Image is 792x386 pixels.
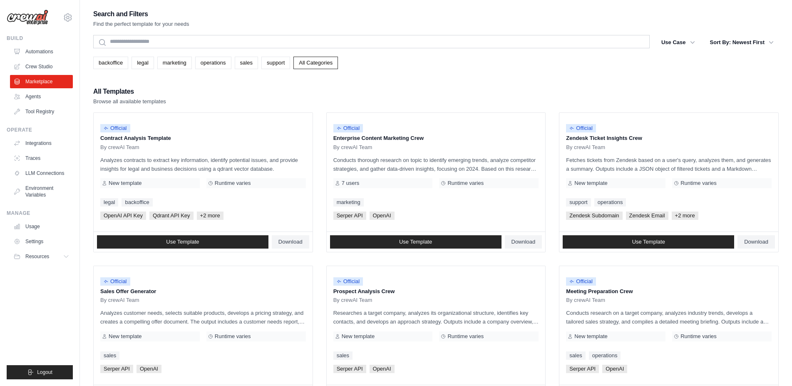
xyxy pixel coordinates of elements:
[10,182,73,202] a: Environment Variables
[278,239,303,245] span: Download
[626,212,668,220] span: Zendesk Email
[566,365,599,373] span: Serper API
[7,35,73,42] div: Build
[632,239,665,245] span: Use Template
[100,144,139,151] span: By crewAI Team
[100,365,133,373] span: Serper API
[342,333,375,340] span: New template
[563,235,734,249] a: Use Template
[10,105,73,118] a: Tool Registry
[680,333,717,340] span: Runtime varies
[137,365,161,373] span: OpenAI
[272,235,309,249] a: Download
[215,333,251,340] span: Runtime varies
[511,239,536,245] span: Download
[149,212,194,220] span: Qdrant API Key
[97,235,268,249] a: Use Template
[566,198,591,207] a: support
[447,333,484,340] span: Runtime varies
[566,297,605,304] span: By crewAI Team
[333,156,539,173] p: Conducts thorough research on topic to identify emerging trends, analyze competitor strategies, a...
[197,212,223,220] span: +2 more
[10,167,73,180] a: LLM Connections
[594,198,626,207] a: operations
[333,144,372,151] span: By crewAI Team
[566,309,772,326] p: Conducts research on a target company, analyzes industry trends, develops a tailored sales strate...
[100,124,130,132] span: Official
[166,239,199,245] span: Use Template
[333,287,539,296] p: Prospect Analysis Crew
[100,198,118,207] a: legal
[680,180,717,187] span: Runtime varies
[656,35,700,50] button: Use Case
[93,8,189,20] h2: Search and Filters
[7,127,73,133] div: Operate
[100,309,306,326] p: Analyzes customer needs, selects suitable products, develops a pricing strategy, and creates a co...
[109,180,142,187] span: New template
[10,60,73,73] a: Crew Studio
[235,57,258,69] a: sales
[100,287,306,296] p: Sales Offer Generator
[370,365,395,373] span: OpenAI
[399,239,432,245] span: Use Template
[566,277,596,286] span: Official
[10,152,73,165] a: Traces
[566,351,585,360] a: sales
[589,351,621,360] a: operations
[100,156,306,173] p: Analyzes contracts to extract key information, identify potential issues, and provide insights fo...
[566,212,622,220] span: Zendesk Subdomain
[25,253,49,260] span: Resources
[261,57,290,69] a: support
[100,351,119,360] a: sales
[293,57,338,69] a: All Categories
[10,137,73,150] a: Integrations
[7,10,48,25] img: Logo
[132,57,154,69] a: legal
[37,369,52,376] span: Logout
[10,220,73,233] a: Usage
[574,333,607,340] span: New template
[7,365,73,379] button: Logout
[574,180,607,187] span: New template
[93,86,166,97] h2: All Templates
[333,198,364,207] a: marketing
[447,180,484,187] span: Runtime varies
[100,212,146,220] span: OpenAI API Key
[333,212,366,220] span: Serper API
[157,57,192,69] a: marketing
[10,75,73,88] a: Marketplace
[10,250,73,263] button: Resources
[100,277,130,286] span: Official
[93,57,128,69] a: backoffice
[566,134,772,142] p: Zendesk Ticket Insights Crew
[10,90,73,103] a: Agents
[10,235,73,248] a: Settings
[705,35,779,50] button: Sort By: Newest First
[672,212,698,220] span: +2 more
[744,239,768,245] span: Download
[566,124,596,132] span: Official
[333,277,363,286] span: Official
[342,180,360,187] span: 7 users
[122,198,152,207] a: backoffice
[333,134,539,142] p: Enterprise Content Marketing Crew
[737,235,775,249] a: Download
[10,45,73,58] a: Automations
[333,351,353,360] a: sales
[602,365,627,373] span: OpenAI
[566,287,772,296] p: Meeting Preparation Crew
[93,20,189,28] p: Find the perfect template for your needs
[215,180,251,187] span: Runtime varies
[100,297,139,304] span: By crewAI Team
[333,124,363,132] span: Official
[566,156,772,173] p: Fetches tickets from Zendesk based on a user's query, analyzes them, and generates a summary. Out...
[109,333,142,340] span: New template
[330,235,502,249] a: Use Template
[93,97,166,106] p: Browse all available templates
[333,365,366,373] span: Serper API
[100,134,306,142] p: Contract Analysis Template
[195,57,231,69] a: operations
[505,235,542,249] a: Download
[7,210,73,217] div: Manage
[566,144,605,151] span: By crewAI Team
